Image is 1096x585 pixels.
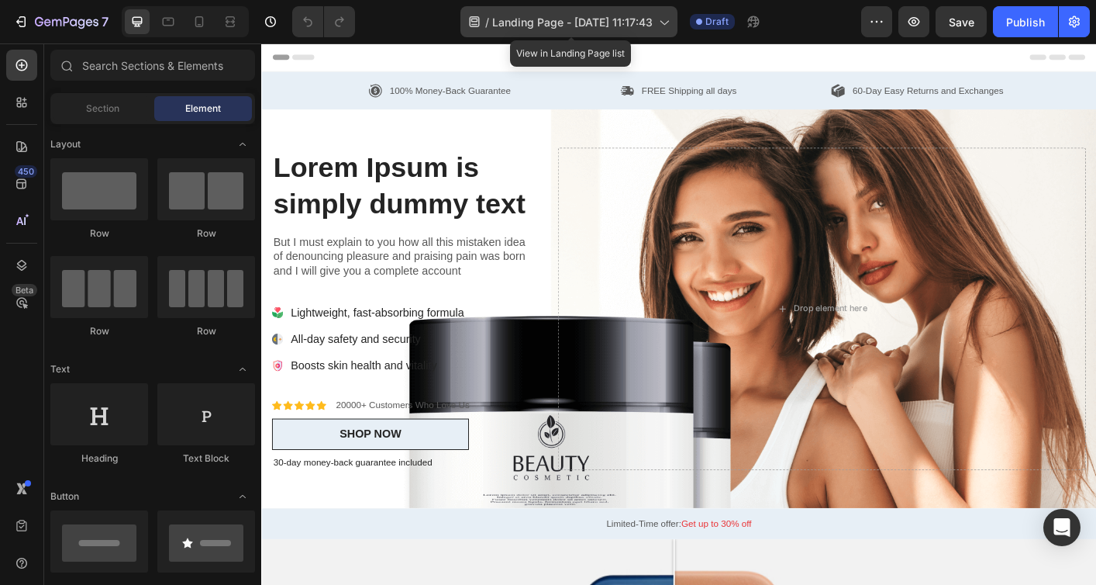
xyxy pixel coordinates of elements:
p: Lightweight, fast-absorbing formula [33,291,226,310]
p: Boosts skin health and vitality [33,350,226,369]
div: Open Intercom Messenger [1043,509,1080,546]
span: Layout [50,137,81,151]
div: Undo/Redo [292,6,355,37]
p: FREE Shipping all days [423,45,529,61]
input: Search Sections & Elements [50,50,255,81]
button: Publish [993,6,1058,37]
span: Save [949,16,974,29]
span: Toggle open [230,132,255,157]
iframe: Design area [261,43,1096,585]
span: Toggle open [230,357,255,382]
p: 7 [102,12,109,31]
span: Landing Page - [DATE] 11:17:43 [492,14,653,30]
button: 7 [6,6,115,37]
div: Drop element here [593,289,675,302]
p: But I must explain to you how all this mistaken idea of denouncing pleasure and praising pain was... [13,214,304,262]
span: Draft [705,15,729,29]
div: Text Block [157,452,255,466]
div: Heading [50,452,148,466]
div: Row [157,227,255,241]
p: 20000+ Customers Who Love Us [83,397,232,410]
span: Section [86,102,119,116]
div: Row [50,227,148,241]
span: Button [50,490,79,504]
span: / [485,14,489,30]
div: 450 [15,165,37,178]
span: Toggle open [230,484,255,509]
button: Save [936,6,987,37]
p: All-day safety and security [33,320,226,339]
div: Beta [12,284,37,296]
div: Row [50,324,148,338]
span: Text [50,362,70,376]
button: SHOP NOW [12,418,231,453]
div: Row [157,324,255,338]
h2: Lorem Ipsum is simply dummy text [12,116,305,200]
span: Get up to 30% off [467,529,546,541]
span: Element [185,102,221,116]
p: Limited-Time offer: [13,529,917,542]
div: Publish [1006,14,1045,30]
p: 30-day money-back guarantee included [13,461,304,474]
div: SHOP NOW [87,427,156,444]
p: 60-Day Easy Returns and Exchanges [658,45,826,61]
